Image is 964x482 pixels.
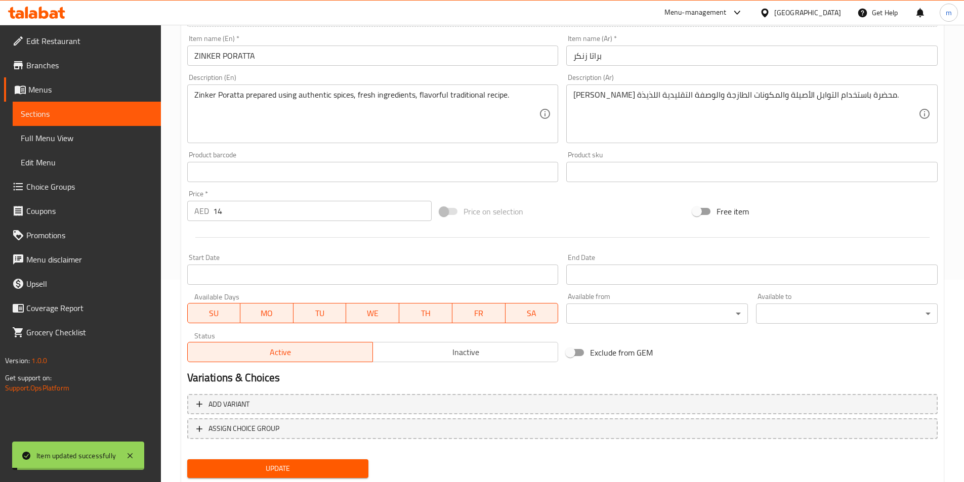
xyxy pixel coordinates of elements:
span: WE [350,306,395,321]
button: Active [187,342,373,362]
div: ​ [566,303,748,324]
span: Edit Menu [21,156,153,168]
span: Branches [26,59,153,71]
a: Full Menu View [13,126,161,150]
span: FR [456,306,501,321]
button: Update [187,459,369,478]
input: Enter name Ar [566,46,938,66]
span: SU [192,306,237,321]
button: SA [506,303,559,323]
span: 1.0.0 [31,354,47,367]
a: Choice Groups [4,174,161,199]
input: Please enter price [213,201,432,221]
button: Inactive [372,342,558,362]
a: Edit Menu [13,150,161,174]
span: Coupons [26,205,153,217]
a: Menus [4,77,161,102]
textarea: Zinker Poratta prepared using authentic spices, fresh ingredients, flavorful traditional recipe. [194,90,539,138]
a: Grocery Checklist [4,320,161,344]
input: Please enter product barcode [187,162,559,182]
span: Active [192,345,369,360]
span: Inactive [377,345,554,360]
span: Sections [21,108,153,120]
input: Enter name En [187,46,559,66]
span: Coverage Report [26,302,153,314]
button: WE [346,303,399,323]
span: Update [195,462,361,475]
input: Please enter product sku [566,162,938,182]
span: Grocery Checklist [26,326,153,338]
span: Choice Groups [26,181,153,193]
div: ​ [756,303,938,324]
span: Upsell [26,278,153,290]
span: TH [403,306,448,321]
a: Sections [13,102,161,126]
a: Coverage Report [4,296,161,320]
span: Price on selection [464,205,523,217]
span: ASSIGN CHOICE GROUP [208,422,279,435]
button: TH [399,303,452,323]
span: SA [510,306,555,321]
span: Menus [28,83,153,96]
button: SU [187,303,241,323]
span: Full Menu View [21,132,153,144]
span: Free item [717,205,749,217]
a: Menu disclaimer [4,247,161,272]
span: Get support on: [5,371,52,384]
button: ASSIGN CHOICE GROUP [187,418,938,439]
a: Edit Restaurant [4,29,161,53]
div: Item updated successfully [36,450,116,461]
button: MO [240,303,294,323]
button: FR [452,303,506,323]
span: Promotions [26,229,153,241]
button: Add variant [187,394,938,415]
span: MO [244,306,289,321]
span: Add variant [208,398,249,411]
span: TU [298,306,343,321]
h2: Variations & Choices [187,370,938,385]
span: Edit Restaurant [26,35,153,47]
div: [GEOGRAPHIC_DATA] [774,7,841,18]
p: AED [194,205,209,217]
a: Promotions [4,223,161,247]
a: Coupons [4,199,161,223]
textarea: [PERSON_NAME] محضرة باستخدام التوابل الأصيلة والمكونات الطازجة والوصفة التقليدية اللذيذة. [573,90,918,138]
a: Support.OpsPlatform [5,381,69,395]
span: Exclude from GEM [590,346,653,359]
span: m [946,7,952,18]
a: Upsell [4,272,161,296]
span: Menu disclaimer [26,253,153,266]
button: TU [294,303,347,323]
a: Branches [4,53,161,77]
span: Version: [5,354,30,367]
div: Menu-management [664,7,727,19]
